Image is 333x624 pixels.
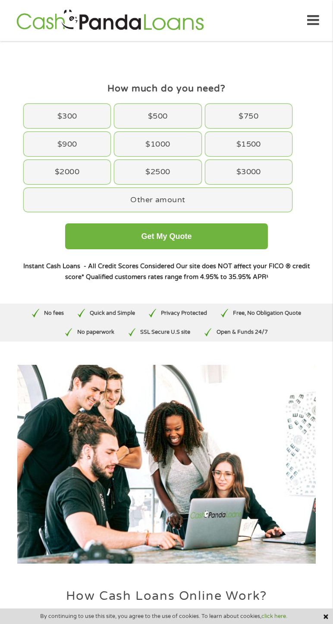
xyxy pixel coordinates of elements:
p: No fees [44,309,64,317]
div: $500 [114,104,201,128]
div: $900 [24,132,110,156]
div: $3000 [205,160,292,184]
h4: How much do you need? [22,82,311,94]
div: $1000 [114,132,201,156]
p: Quick and Simple [90,309,135,317]
div: $750 [205,104,292,128]
strong: Our site does NOT affect your FICO ® credit score* [65,263,310,280]
img: Quick loans online payday loans [17,365,315,564]
div: Other amount [24,188,292,212]
p: Privacy Protected [161,309,207,317]
p: SSL Secure U.S site [140,328,190,336]
strong: Instant Cash Loans - All Credit Scores Considered [23,263,174,270]
div: $2500 [114,160,201,184]
p: Open & Funds 24/7 [217,328,268,336]
strong: Qualified customers rates range from 4.95% to 35.95% APR¹ [86,273,268,281]
div: $2000 [24,160,110,184]
div: $1500 [205,132,292,156]
a: click here. [261,613,287,620]
img: GetLoanNow Logo [14,8,206,33]
span: By continuing to use this site, you agree to the use of cookies. To learn about cookies, [40,613,287,619]
p: Free, No Obligation Quote [233,309,301,317]
div: $300 [24,104,110,128]
h2: How Cash Loans Online Work? [4,590,329,602]
p: No paperwork [77,328,114,336]
button: Get My Quote [65,223,268,249]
